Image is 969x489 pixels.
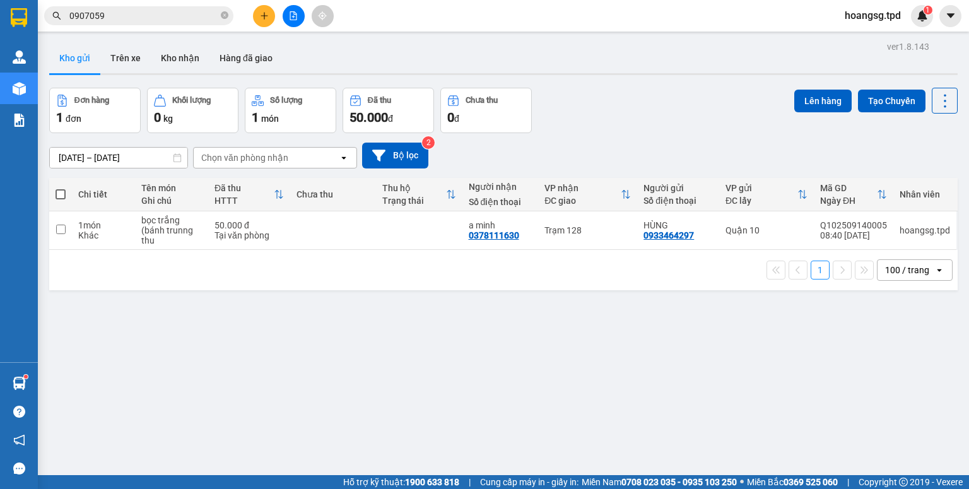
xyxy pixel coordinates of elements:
[747,475,838,489] span: Miền Bắc
[253,5,275,27] button: plus
[480,475,578,489] span: Cung cấp máy in - giấy in:
[885,264,929,276] div: 100 / trang
[454,114,459,124] span: đ
[544,183,621,193] div: VP nhận
[538,178,637,211] th: Toggle SortBy
[469,182,532,192] div: Người nhận
[466,96,498,105] div: Chưa thu
[49,43,100,73] button: Kho gửi
[141,215,202,245] div: bọc trắng (bánh trunng thu
[814,178,893,211] th: Toggle SortBy
[297,189,370,199] div: Chưa thu
[544,225,631,235] div: Trạm 128
[820,220,887,230] div: Q102509140005
[260,11,269,20] span: plus
[11,8,27,27] img: logo-vxr
[283,5,305,27] button: file-add
[544,196,621,206] div: ĐC giao
[52,11,61,20] span: search
[141,196,202,206] div: Ghi chú
[13,82,26,95] img: warehouse-icon
[924,6,932,15] sup: 1
[154,110,161,125] span: 0
[343,475,459,489] span: Hỗ trợ kỹ thuật:
[270,96,302,105] div: Số lượng
[422,136,435,149] sup: 2
[376,178,462,211] th: Toggle SortBy
[214,230,284,240] div: Tại văn phòng
[172,96,211,105] div: Khối lượng
[13,434,25,446] span: notification
[405,477,459,487] strong: 1900 633 818
[66,114,81,124] span: đơn
[49,88,141,133] button: Đơn hàng1đơn
[74,96,109,105] div: Đơn hàng
[343,88,434,133] button: Đã thu50.000đ
[13,462,25,474] span: message
[469,197,532,207] div: Số điện thoại
[339,153,349,163] svg: open
[312,5,334,27] button: aim
[252,110,259,125] span: 1
[24,375,28,379] sup: 1
[469,230,519,240] div: 0378111630
[643,220,713,230] div: HÙNG
[214,183,274,193] div: Đã thu
[725,196,797,206] div: ĐC lấy
[141,183,202,193] div: Tên món
[13,406,25,418] span: question-circle
[899,478,908,486] span: copyright
[820,230,887,240] div: 08:40 [DATE]
[847,475,849,489] span: |
[725,225,807,235] div: Quận 10
[147,88,238,133] button: Khối lượng0kg
[643,196,713,206] div: Số điện thoại
[887,40,929,54] div: ver 1.8.143
[56,110,63,125] span: 1
[858,90,925,112] button: Tạo Chuyến
[349,110,388,125] span: 50.000
[382,196,446,206] div: Trạng thái
[13,114,26,127] img: solution-icon
[362,143,428,168] button: Bộ lọc
[201,151,288,164] div: Chọn văn phòng nhận
[925,6,930,15] span: 1
[900,225,950,235] div: hoangsg.tpd
[820,196,877,206] div: Ngày ĐH
[725,183,797,193] div: VP gửi
[245,88,336,133] button: Số lượng1món
[740,480,744,485] span: ⚪️
[447,110,454,125] span: 0
[221,11,228,19] span: close-circle
[69,9,218,23] input: Tìm tên, số ĐT hoặc mã đơn
[13,377,26,390] img: warehouse-icon
[811,261,830,280] button: 1
[78,230,129,240] div: Khác
[163,114,173,124] span: kg
[621,477,737,487] strong: 0708 023 035 - 0935 103 250
[794,90,852,112] button: Lên hàng
[221,10,228,22] span: close-circle
[934,265,944,275] svg: open
[643,183,713,193] div: Người gửi
[582,475,737,489] span: Miền Nam
[289,11,298,20] span: file-add
[382,183,446,193] div: Thu hộ
[208,178,290,211] th: Toggle SortBy
[835,8,911,23] span: hoangsg.tpd
[78,220,129,230] div: 1 món
[820,183,877,193] div: Mã GD
[209,43,283,73] button: Hàng đã giao
[214,196,274,206] div: HTTT
[917,10,928,21] img: icon-new-feature
[939,5,961,27] button: caret-down
[261,114,279,124] span: món
[78,189,129,199] div: Chi tiết
[100,43,151,73] button: Trên xe
[318,11,327,20] span: aim
[469,220,532,230] div: a minh
[643,230,694,240] div: 0933464297
[50,148,187,168] input: Select a date range.
[900,189,950,199] div: Nhân viên
[945,10,956,21] span: caret-down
